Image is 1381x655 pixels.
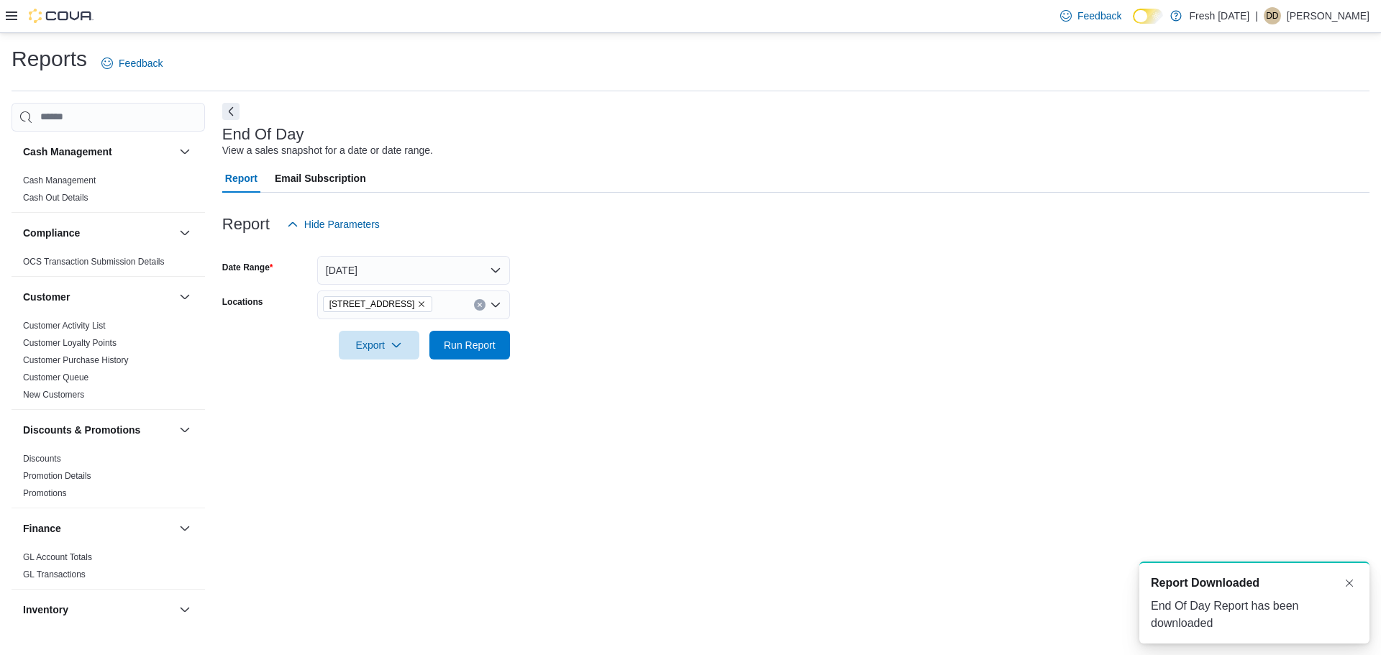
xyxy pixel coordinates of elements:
[23,603,173,617] button: Inventory
[96,49,168,78] a: Feedback
[1077,9,1121,23] span: Feedback
[1266,7,1278,24] span: DD
[339,331,419,359] button: Export
[23,145,173,159] button: Cash Management
[222,296,263,308] label: Locations
[23,226,173,240] button: Compliance
[444,338,496,352] span: Run Report
[1255,7,1258,24] p: |
[1189,7,1249,24] p: Fresh [DATE]
[275,164,366,193] span: Email Subscription
[323,296,433,312] span: 10915 NW 45 Hwy
[222,126,304,143] h3: End Of Day
[23,372,88,383] span: Customer Queue
[23,521,61,536] h3: Finance
[317,256,510,285] button: [DATE]
[1151,574,1358,592] div: Notification
[23,389,84,400] span: New Customers
[23,372,88,383] a: Customer Queue
[1151,597,1358,632] div: End Of Day Report has been downloaded
[23,423,173,437] button: Discounts & Promotions
[23,192,88,203] span: Cash Out Details
[29,9,94,23] img: Cova
[23,390,84,400] a: New Customers
[1133,9,1163,24] input: Dark Mode
[23,175,96,185] a: Cash Management
[1151,574,1259,592] span: Report Downloaded
[176,143,193,160] button: Cash Management
[23,290,70,304] h3: Customer
[12,450,205,508] div: Discounts & Promotions
[1264,7,1281,24] div: Danielle DeSouza
[23,454,61,464] a: Discounts
[176,520,193,537] button: Finance
[176,288,193,306] button: Customer
[12,253,205,276] div: Compliance
[23,521,173,536] button: Finance
[23,423,140,437] h3: Discounts & Promotions
[23,603,68,617] h3: Inventory
[119,56,163,70] span: Feedback
[12,549,205,589] div: Finance
[490,299,501,311] button: Open list of options
[176,224,193,242] button: Compliance
[23,488,67,498] a: Promotions
[347,331,411,359] span: Export
[329,297,415,311] span: [STREET_ADDRESS]
[23,453,61,464] span: Discounts
[304,217,380,232] span: Hide Parameters
[23,175,96,186] span: Cash Management
[1287,7,1369,24] p: [PERSON_NAME]
[23,569,86,580] a: GL Transactions
[23,338,117,348] a: Customer Loyalty Points
[429,331,510,359] button: Run Report
[23,354,129,366] span: Customer Purchase History
[23,290,173,304] button: Customer
[23,226,80,240] h3: Compliance
[23,193,88,203] a: Cash Out Details
[12,45,87,73] h1: Reports
[23,257,165,267] a: OCS Transaction Submission Details
[23,256,165,267] span: OCS Transaction Submission Details
[222,262,273,273] label: Date Range
[12,317,205,409] div: Customer
[1054,1,1127,30] a: Feedback
[474,299,486,311] button: Clear input
[225,164,257,193] span: Report
[23,569,86,580] span: GL Transactions
[222,143,433,158] div: View a sales snapshot for a date or date range.
[23,320,106,331] span: Customer Activity List
[281,210,386,239] button: Hide Parameters
[23,355,129,365] a: Customer Purchase History
[417,300,426,308] button: Remove 10915 NW 45 Hwy from selection in this group
[1341,574,1358,592] button: Dismiss toast
[23,470,91,482] span: Promotion Details
[176,421,193,439] button: Discounts & Promotions
[23,337,117,349] span: Customer Loyalty Points
[176,601,193,618] button: Inventory
[23,552,92,562] a: GL Account Totals
[222,103,240,120] button: Next
[12,172,205,212] div: Cash Management
[222,216,270,233] h3: Report
[23,471,91,481] a: Promotion Details
[23,145,112,159] h3: Cash Management
[23,321,106,331] a: Customer Activity List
